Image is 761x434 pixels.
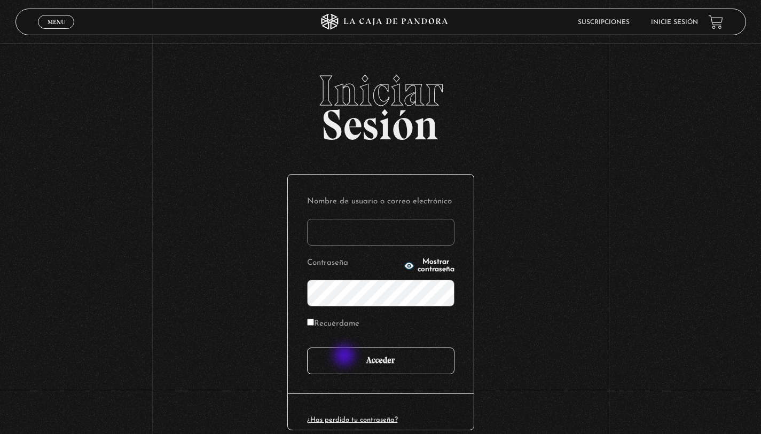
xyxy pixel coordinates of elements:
a: ¿Has perdido tu contraseña? [307,416,398,423]
label: Recuérdame [307,316,359,333]
button: Mostrar contraseña [404,258,454,273]
span: Mostrar contraseña [418,258,454,273]
h2: Sesión [15,69,746,138]
a: View your shopping cart [709,15,723,29]
label: Nombre de usuario o correo electrónico [307,194,454,210]
a: Inicie sesión [651,19,698,26]
input: Recuérdame [307,319,314,326]
span: Menu [48,19,65,25]
span: Cerrar [44,28,69,35]
label: Contraseña [307,255,401,272]
input: Acceder [307,348,454,374]
span: Iniciar [15,69,746,112]
a: Suscripciones [578,19,630,26]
